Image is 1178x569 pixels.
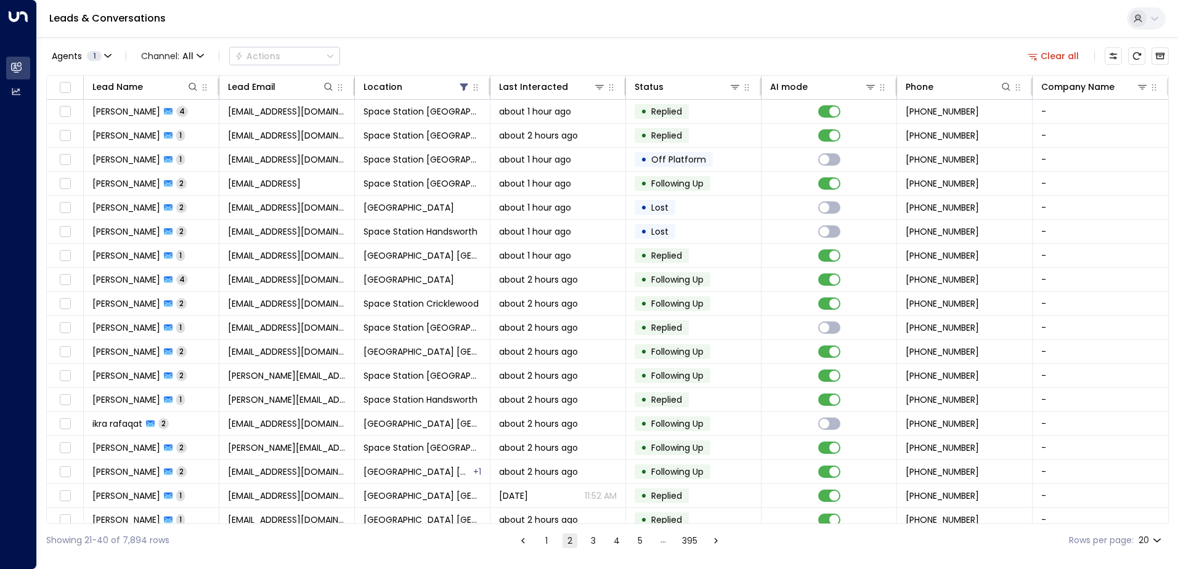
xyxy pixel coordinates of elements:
[1033,316,1168,339] td: -
[57,368,73,384] span: Toggle select row
[92,393,160,406] span: Bob Singh
[499,129,578,142] span: about 2 hours ago
[176,346,187,357] span: 2
[651,321,682,334] span: Replied
[499,249,571,262] span: about 1 hour ago
[651,369,704,382] span: Following Up
[364,129,481,142] span: Space Station Swiss Cottage
[906,418,979,430] span: +447575877070
[633,533,648,548] button: Go to page 5
[52,52,82,60] span: Agents
[635,79,664,94] div: Status
[364,79,470,94] div: Location
[641,269,647,290] div: •
[176,466,187,477] span: 2
[176,442,187,453] span: 2
[228,249,346,262] span: vikram_nagi@outlook.com
[176,514,185,525] span: 1
[228,297,346,310] span: parth10@gmail.com
[539,533,554,548] button: Go to page 1
[176,178,187,188] span: 2
[364,490,481,502] span: Space Station Kilburn
[57,512,73,528] span: Toggle select row
[228,79,335,94] div: Lead Email
[364,297,479,310] span: Space Station Cricklewood
[1033,196,1168,219] td: -
[563,533,577,548] button: page 2
[92,514,160,526] span: Veronica Lopez
[1041,79,1148,94] div: Company Name
[641,509,647,530] div: •
[906,297,979,310] span: +447774400234
[182,51,193,61] span: All
[641,197,647,218] div: •
[1139,531,1164,549] div: 20
[515,533,724,548] nav: pagination navigation
[176,130,185,140] span: 1
[228,442,346,454] span: karen.siddall@outlook.com
[906,466,979,478] span: +447949905714
[635,79,741,94] div: Status
[1152,47,1169,65] button: Archived Leads
[1033,292,1168,315] td: -
[585,490,617,502] p: 11:52 AM
[228,273,346,286] span: nicky_ng18@hotmail.com
[228,393,346,406] span: bobby@hotmail.co.uk
[1033,460,1168,483] td: -
[499,514,578,526] span: about 2 hours ago
[364,369,481,382] span: Space Station Brentford
[641,245,647,266] div: •
[364,273,454,286] span: Space Station Hall Green
[651,466,704,478] span: Following Up
[92,466,160,478] span: Pila Perry
[364,393,477,406] span: Space Station Handsworth
[1033,436,1168,459] td: -
[1023,47,1084,65] button: Clear all
[641,413,647,434] div: •
[906,201,979,214] span: +447652232567
[1069,534,1134,547] label: Rows per page:
[364,225,477,238] span: Space Station Handsworth
[651,129,682,142] span: Replied
[651,514,682,526] span: Replied
[364,514,481,526] span: Space Station St Johns Wood
[364,418,481,430] span: Space Station Kings Heath
[228,321,346,334] span: davegreewood1977@gmail.com
[1033,148,1168,171] td: -
[176,226,187,236] span: 2
[1128,47,1145,65] span: Refresh
[641,461,647,482] div: •
[57,416,73,432] span: Toggle select row
[1033,244,1168,267] td: -
[651,249,682,262] span: Replied
[906,273,979,286] span: +447746676820
[1033,268,1168,291] td: -
[906,249,979,262] span: +447979315282
[92,79,143,94] div: Lead Name
[176,490,185,501] span: 1
[1033,484,1168,507] td: -
[1033,364,1168,387] td: -
[1033,220,1168,243] td: -
[641,341,647,362] div: •
[364,466,472,478] span: Space Station Kilburn
[57,80,73,95] span: Toggle select all
[906,514,979,526] span: +447552482393
[906,490,979,502] span: +447949905714
[57,272,73,288] span: Toggle select row
[92,177,160,190] span: Paz Klapztein
[57,440,73,456] span: Toggle select row
[770,79,877,94] div: AI mode
[364,79,402,94] div: Location
[651,273,704,286] span: Following Up
[1033,172,1168,195] td: -
[176,202,187,212] span: 2
[57,224,73,240] span: Toggle select row
[229,47,340,65] button: Actions
[1033,388,1168,411] td: -
[228,514,346,526] span: veromlopezv@gmail.com
[651,105,682,118] span: Replied
[87,51,102,61] span: 1
[641,221,647,242] div: •
[92,79,199,94] div: Lead Name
